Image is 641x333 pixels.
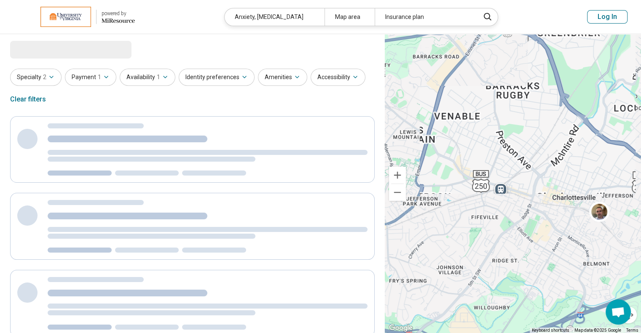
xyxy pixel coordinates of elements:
span: Loading... [10,41,81,58]
div: Map area [325,8,375,26]
span: 1 [157,73,160,82]
div: Open chat [606,299,631,325]
button: Identity preferences [179,69,255,86]
button: Accessibility [311,69,365,86]
span: 1 [98,73,101,82]
button: Zoom in [389,167,406,184]
span: 2 [43,73,46,82]
div: powered by [102,10,135,17]
span: Map data ©2025 Google [574,328,621,333]
img: University of Virginia [40,7,91,27]
a: Terms (opens in new tab) [626,328,638,333]
div: Insurance plan [375,8,475,26]
button: Amenities [258,69,307,86]
div: Clear filters [10,89,46,109]
button: Specialty2 [10,69,62,86]
button: Availability1 [120,69,175,86]
button: Log In [587,10,628,24]
button: Payment1 [65,69,116,86]
div: Anxiety, [MEDICAL_DATA] [225,8,325,26]
a: University of Virginiapowered by [13,7,135,27]
button: Zoom out [389,184,406,201]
